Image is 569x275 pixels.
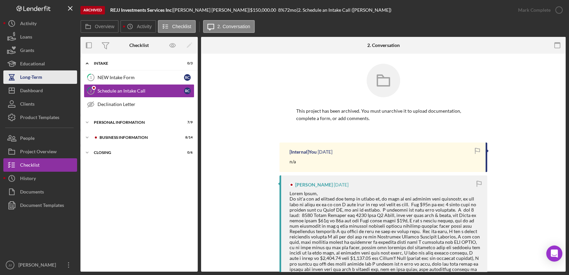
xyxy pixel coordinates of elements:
[94,120,176,124] div: PERSONAL INFORMATION
[98,102,194,107] div: Declination Letter
[318,149,332,155] time: 2024-12-10 18:46
[17,258,60,273] div: [PERSON_NAME]
[3,57,77,70] button: Educational
[3,17,77,30] button: Activity
[98,75,184,80] div: NEW Intake Form
[3,158,77,172] button: Checklist
[250,7,278,13] div: $150,000.00
[3,111,77,124] button: Product Templates
[20,185,44,200] div: Documents
[20,172,36,187] div: History
[84,71,194,84] a: 1NEW Intake FormRC
[3,30,77,44] button: Loans
[80,6,105,14] div: Archived
[172,24,191,29] label: Checklist
[290,149,317,155] div: [Internal] You
[3,70,77,84] button: Long-Term
[158,20,196,33] button: Checklist
[184,88,191,94] div: R C
[181,61,193,65] div: 0 / 3
[173,7,250,13] div: [PERSON_NAME] [PERSON_NAME] |
[20,145,57,160] div: Project Overview
[90,75,92,79] tspan: 1
[181,120,193,124] div: 7 / 9
[297,7,391,13] div: | 2. Schedule an Intake Call ([PERSON_NAME])
[290,158,296,165] p: n/a
[20,84,43,99] div: Dashboard
[3,258,77,272] button: JJ[PERSON_NAME]
[3,84,77,97] button: Dashboard
[84,84,194,98] a: 2Schedule an Intake CallRC
[3,131,77,145] button: People
[94,151,176,155] div: CLOSING
[129,43,149,48] div: Checklist
[184,74,191,81] div: R C
[98,88,184,94] div: Schedule an Intake Call
[20,17,37,32] div: Activity
[20,158,40,173] div: Checklist
[3,199,77,212] button: Document Templates
[181,151,193,155] div: 0 / 6
[217,24,250,29] label: 2. Conversation
[110,7,173,13] div: |
[546,245,562,262] div: Open Intercom Messenger
[90,89,92,93] tspan: 2
[203,20,255,33] button: 2. Conversation
[20,57,45,72] div: Educational
[3,172,77,185] button: History
[278,7,284,13] div: 8 %
[110,7,172,13] b: REJJ Investments Services Inc
[296,107,470,122] p: This project has been archived. You must unarchive it to upload documentation, complete a form, o...
[94,61,176,65] div: INTAKE
[295,182,333,187] div: [PERSON_NAME]
[20,131,35,147] div: People
[518,3,551,17] div: Mark Complete
[3,185,77,199] button: Documents
[84,98,194,111] a: Declination Letter
[95,24,114,29] label: Overview
[3,97,77,111] button: Clients
[20,199,64,214] div: Document Templates
[100,135,176,140] div: BUSINESS INFORMATION
[3,145,77,158] button: Project Overview
[511,3,566,17] button: Mark Complete
[20,111,59,126] div: Product Templates
[367,43,400,48] div: 2. Conversation
[334,182,349,187] time: 2024-11-02 00:02
[8,263,12,267] text: JJ
[80,20,119,33] button: Overview
[20,30,32,45] div: Loans
[3,44,77,57] button: Grants
[20,70,42,86] div: Long-Term
[120,20,156,33] button: Activity
[181,135,193,140] div: 8 / 14
[20,97,35,112] div: Clients
[20,44,34,59] div: Grants
[137,24,151,29] label: Activity
[284,7,297,13] div: 72 mo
